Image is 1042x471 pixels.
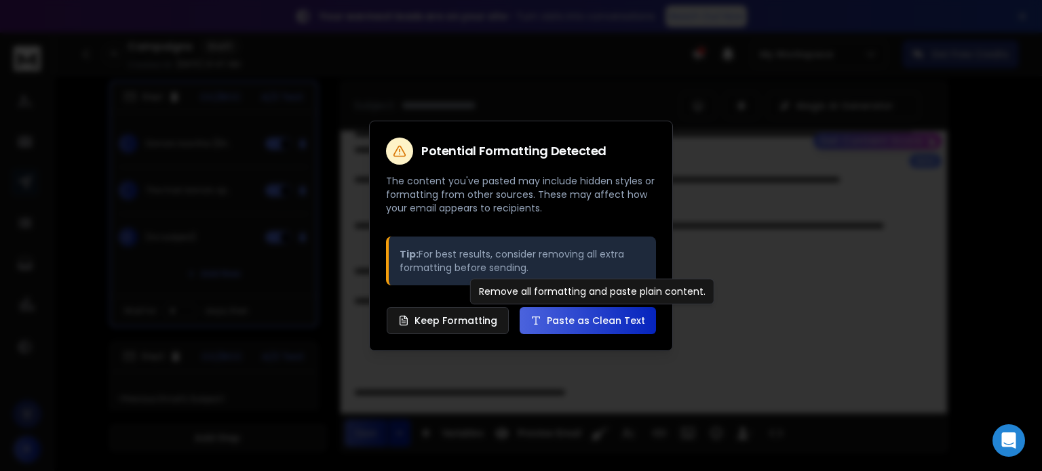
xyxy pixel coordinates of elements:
p: The content you've pasted may include hidden styles or formatting from other sources. These may a... [386,174,656,215]
button: Keep Formatting [387,307,509,334]
strong: Tip: [400,247,419,261]
button: Paste as Clean Text [520,307,656,334]
p: For best results, consider removing all extra formatting before sending. [400,247,645,274]
div: Open Intercom Messenger [992,424,1025,457]
div: Remove all formatting and paste plain content. [470,279,714,304]
h2: Potential Formatting Detected [421,145,606,157]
